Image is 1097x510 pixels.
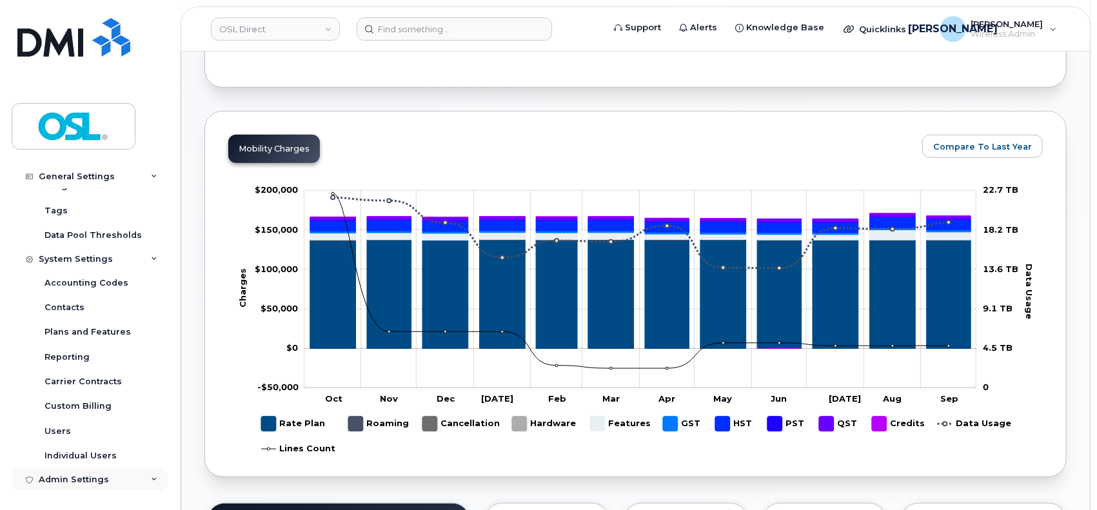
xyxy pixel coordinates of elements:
[310,214,971,222] g: QST
[983,382,989,393] tspan: 0
[605,15,670,41] a: Support
[983,304,1013,314] tspan: 9.1 TB
[658,394,675,404] tspan: Apr
[983,264,1018,274] tspan: 13.6 TB
[310,230,971,240] g: Features
[726,15,833,41] a: Knowledge Base
[422,411,500,436] g: Cancellation
[690,21,717,34] span: Alerts
[310,240,971,349] g: Rate Plan
[590,411,651,436] g: Features
[237,185,1043,462] g: Chart
[746,21,824,34] span: Knowledge Base
[602,394,620,404] tspan: Mar
[261,436,335,462] g: Lines Count
[348,411,410,436] g: Roaming
[933,141,1032,153] span: Compare To Last Year
[625,21,661,34] span: Support
[257,382,299,393] tspan: -$50,000
[713,394,732,404] tspan: May
[983,185,1018,195] tspan: 22.7 TB
[1024,264,1034,319] tspan: Data Usage
[767,411,806,436] g: PST
[938,411,1011,436] g: Data Usage
[255,224,298,235] g: $0
[663,411,702,436] g: GST
[211,17,340,41] a: OSL Direct
[670,15,726,41] a: Alerts
[310,217,971,223] g: PST
[512,411,577,436] g: Hardware
[908,21,998,37] span: [PERSON_NAME]
[882,394,902,404] tspan: Aug
[257,382,299,393] g: $0
[255,264,298,274] g: $0
[261,411,1011,462] g: Legend
[931,16,1066,42] div: JM Albos
[548,394,566,404] tspan: Feb
[255,185,298,195] g: $0
[310,228,971,235] g: GST
[255,224,298,235] tspan: $150,000
[261,304,298,314] g: $0
[859,24,906,34] span: Quicklinks
[940,394,958,404] tspan: Sep
[971,19,1043,29] span: [PERSON_NAME]
[872,411,925,436] g: Credits
[983,224,1018,235] tspan: 18.2 TB
[237,269,247,308] tspan: Charges
[829,394,861,404] tspan: [DATE]
[835,16,929,42] div: Quicklinks
[971,29,1043,39] span: Wireless Admin
[286,343,298,353] tspan: $0
[255,264,298,274] tspan: $100,000
[983,343,1013,353] tspan: 4.5 TB
[481,394,513,404] tspan: [DATE]
[325,394,342,404] tspan: Oct
[310,217,971,233] g: HST
[771,394,787,404] tspan: Jun
[437,394,455,404] tspan: Dec
[261,304,298,314] tspan: $50,000
[261,411,325,436] g: Rate Plan
[715,411,755,436] g: HST
[310,240,971,241] g: Roaming
[819,411,859,436] g: QST
[380,394,398,404] tspan: Nov
[255,185,298,195] tspan: $200,000
[357,17,552,41] input: Find something...
[922,135,1043,158] button: Compare To Last Year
